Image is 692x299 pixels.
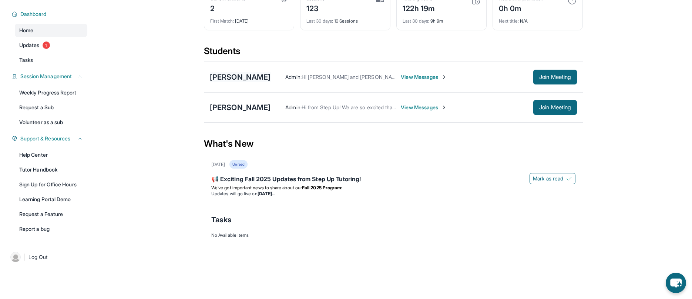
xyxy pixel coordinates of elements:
img: Mark as read [566,176,572,182]
span: Join Meeting [539,75,571,79]
span: Last 30 days : [403,18,429,24]
img: Chevron-Right [441,104,447,110]
span: Log Out [28,253,48,261]
button: Session Management [17,73,83,80]
a: Request a Feature [15,207,87,221]
div: 9h 9m [403,14,480,24]
span: | [24,253,26,262]
button: Join Meeting [533,70,577,84]
strong: Fall 2025 Program: [302,185,342,190]
span: Home [19,27,33,34]
span: Admin : [285,104,301,110]
div: What's New [204,127,583,160]
div: 122h 19m [403,2,435,14]
span: View Messages [401,73,447,81]
span: Session Management [20,73,72,80]
div: 📢 Exciting Fall 2025 Updates from Step Up Tutoring! [211,175,575,185]
a: Request a Sub [15,101,87,114]
button: Support & Resources [17,135,83,142]
button: Dashboard [17,10,83,18]
span: Join Meeting [539,105,571,110]
a: Tutor Handbook [15,163,87,176]
button: chat-button [666,273,686,293]
span: Dashboard [20,10,47,18]
span: We’ve got important news to share about our [211,185,302,190]
span: Last 30 days : [306,18,333,24]
div: N/A [499,14,577,24]
span: Tasks [19,56,33,64]
span: Next title : [499,18,519,24]
a: Learning Portal Demo [15,193,87,206]
img: Chevron-Right [441,74,447,80]
span: Admin : [285,74,301,80]
img: user-img [10,252,21,262]
a: Weekly Progress Report [15,86,87,99]
span: 1 [43,41,50,49]
strong: [DATE] [258,191,275,196]
a: |Log Out [7,249,87,265]
div: 0h 0m [499,2,543,14]
div: [DATE] [211,162,225,167]
button: Join Meeting [533,100,577,115]
div: 10 Sessions [306,14,384,24]
a: Report a bug [15,222,87,236]
div: [PERSON_NAME] [210,72,271,82]
a: Tasks [15,53,87,67]
span: First Match : [210,18,234,24]
span: Tasks [211,215,232,225]
a: Home [15,24,87,37]
div: [PERSON_NAME] [210,102,271,113]
li: Updates will go live on [211,191,575,197]
span: Updates [19,41,40,49]
span: Support & Resources [20,135,70,142]
a: Volunteer as a sub [15,116,87,129]
div: Students [204,45,583,62]
span: Mark as read [533,175,563,182]
a: Updates1 [15,39,87,52]
div: 123 [306,2,325,14]
div: No Available Items [211,232,575,238]
div: Unread [229,160,247,169]
div: 2 [210,2,245,14]
a: Help Center [15,148,87,162]
a: Sign Up for Office Hours [15,178,87,191]
span: View Messages [401,104,447,111]
button: Mark as read [530,173,575,184]
div: [DATE] [210,14,288,24]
